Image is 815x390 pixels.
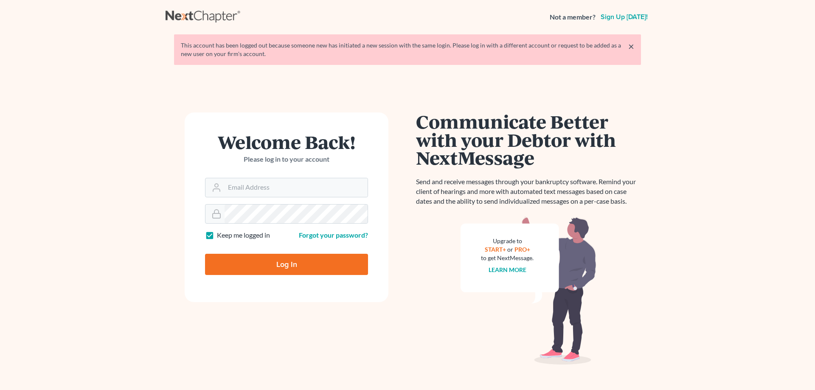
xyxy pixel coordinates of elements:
span: or [507,246,513,253]
label: Keep me logged in [217,230,270,240]
input: Log In [205,254,368,275]
a: Sign up [DATE]! [599,14,649,20]
img: nextmessage_bg-59042aed3d76b12b5cd301f8e5b87938c9018125f34e5fa2b7a6b67550977c72.svg [461,216,596,365]
p: Send and receive messages through your bankruptcy software. Remind your client of hearings and mo... [416,177,641,206]
h1: Welcome Back! [205,133,368,151]
input: Email Address [225,178,368,197]
a: PRO+ [514,246,530,253]
a: × [628,41,634,51]
div: Upgrade to [481,237,534,245]
a: Forgot your password? [299,231,368,239]
div: to get NextMessage. [481,254,534,262]
strong: Not a member? [550,12,596,22]
a: START+ [485,246,506,253]
h1: Communicate Better with your Debtor with NextMessage [416,112,641,167]
div: This account has been logged out because someone new has initiated a new session with the same lo... [181,41,634,58]
p: Please log in to your account [205,154,368,164]
a: Learn more [489,266,526,273]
